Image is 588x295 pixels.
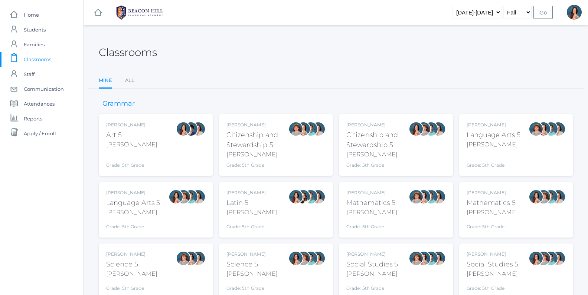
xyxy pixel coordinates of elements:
span: Home [24,7,39,22]
div: Science 5 [106,259,157,269]
div: Rebecca Salazar [288,251,303,266]
div: [PERSON_NAME] [106,189,160,196]
div: [PERSON_NAME] [467,122,521,128]
div: [PERSON_NAME] [346,189,398,196]
div: Grade: 5th Grade [467,152,521,169]
div: [PERSON_NAME] [467,208,518,217]
div: Cari Burke [551,122,566,136]
div: Rebecca Salazar [416,189,431,204]
div: Sarah Bence [536,189,551,204]
div: [PERSON_NAME] [226,269,278,278]
span: Students [24,22,46,37]
div: Rebecca Salazar [536,122,551,136]
span: Classrooms [24,52,51,67]
div: Grade: 5th Grade [467,220,518,230]
div: Grade: 5th Grade [346,281,398,292]
div: Social Studies 5 [346,259,398,269]
div: [PERSON_NAME] [106,251,157,258]
h3: Grammar [99,100,138,107]
div: Sarah Bence [529,122,543,136]
div: [PERSON_NAME] [226,122,289,128]
div: Westen Taylor [424,122,438,136]
span: Communication [24,82,64,96]
div: Cari Burke [431,189,446,204]
div: Sarah Bence [296,251,311,266]
div: Grade: 5th Grade [106,220,160,230]
div: Carolyn Sugimoto [183,122,198,136]
div: Cari Burke [431,122,446,136]
img: BHCALogos-05-308ed15e86a5a0abce9b8dd61676a3503ac9727e845dece92d48e8588c001991.png [112,3,167,22]
div: Westen Taylor [424,189,438,204]
div: Rebecca Salazar [409,122,424,136]
div: Grade: 5th Grade [467,281,519,292]
span: Reports [24,111,42,126]
div: Mathematics 5 [346,198,398,208]
h2: Classrooms [99,47,157,58]
span: Attendances [24,96,55,111]
div: Cari Burke [311,122,326,136]
div: [PERSON_NAME] [226,150,289,159]
span: Apply / Enroll [24,126,56,141]
div: [PERSON_NAME] [226,208,278,217]
div: Teresa Deutsch [296,189,311,204]
div: [PERSON_NAME] [106,269,157,278]
div: Citizenship and Stewardship 5 [226,130,289,150]
div: Science 5 [226,259,278,269]
div: Sarah Bence [176,189,191,204]
div: Cari Burke [311,251,326,266]
div: Westen Taylor [303,251,318,266]
div: Sarah Bence [416,122,431,136]
div: [PERSON_NAME] [467,251,519,258]
div: [PERSON_NAME] [346,150,409,159]
div: Grade: 5th Grade [106,152,157,169]
div: Rebecca Salazar [416,251,431,266]
div: Grade: 5th Grade [106,281,157,292]
div: [PERSON_NAME] [467,140,521,149]
div: Rebecca Salazar [529,251,543,266]
div: Grade: 5th Grade [346,162,409,169]
a: All [125,73,134,88]
div: [PERSON_NAME] [346,122,409,128]
div: Citizenship and Stewardship 5 [346,130,409,150]
div: Sarah Bence [409,251,424,266]
div: Westen Taylor [424,251,438,266]
div: Cari Burke [191,251,206,266]
div: Grade: 5th Grade [226,220,278,230]
div: Sarah Bence [536,251,551,266]
div: Rebecca Salazar [296,122,311,136]
div: [PERSON_NAME] [106,208,160,217]
input: Go [533,6,553,19]
div: Rebecca Salazar [288,189,303,204]
div: Westen Taylor [543,189,558,204]
div: [PERSON_NAME] [106,122,157,128]
div: [PERSON_NAME] [346,208,398,217]
div: Art 5 [106,130,157,140]
div: Cari Burke [551,189,566,204]
div: Westen Taylor [543,251,558,266]
div: Grade: 5th Grade [226,162,289,169]
div: Cari Burke [431,251,446,266]
div: Latin 5 [226,198,278,208]
div: [PERSON_NAME] [346,251,398,258]
div: Cari Burke [551,251,566,266]
div: Mathematics 5 [467,198,518,208]
div: Rebecca Salazar [176,122,191,136]
div: Grade: 5th Grade [226,281,278,292]
span: Families [24,37,45,52]
div: Sarah Bence [176,251,191,266]
div: Rebecca Salazar [169,189,183,204]
div: Rebecca Salazar [183,251,198,266]
div: Grade: 5th Grade [346,220,398,230]
div: [PERSON_NAME] [226,251,278,258]
div: Westen Taylor [303,122,318,136]
div: Sarah Bence [409,189,424,204]
div: [PERSON_NAME] [226,189,278,196]
div: Westen Taylor [183,189,198,204]
div: Language Arts 5 [467,130,521,140]
div: [PERSON_NAME] [106,140,157,149]
div: Cari Burke [191,122,206,136]
a: Mine [99,73,112,89]
div: Rebecca Salazar [567,5,582,20]
div: Cari Burke [191,189,206,204]
div: [PERSON_NAME] [467,269,519,278]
